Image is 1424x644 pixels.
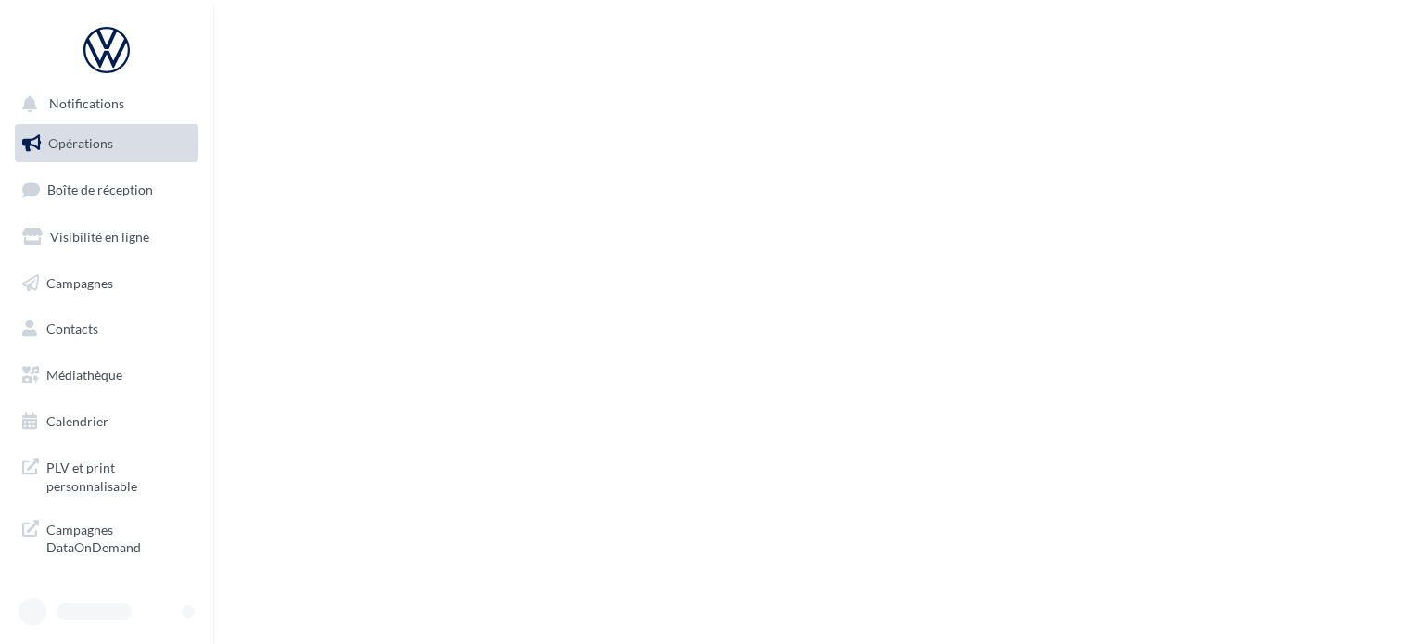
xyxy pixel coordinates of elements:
span: Campagnes [46,274,113,290]
span: Boîte de réception [47,182,153,197]
a: Opérations [11,124,202,163]
span: Contacts [46,321,98,336]
a: Contacts [11,309,202,348]
a: Campagnes DataOnDemand [11,510,202,564]
span: Visibilité en ligne [50,229,149,245]
span: PLV et print personnalisable [46,455,191,495]
span: Calendrier [46,413,108,429]
span: Opérations [48,135,113,151]
span: Médiathèque [46,367,122,383]
a: Calendrier [11,402,202,441]
a: Boîte de réception [11,170,202,209]
a: Médiathèque [11,356,202,395]
a: PLV et print personnalisable [11,448,202,502]
span: Campagnes DataOnDemand [46,517,191,557]
a: Visibilité en ligne [11,218,202,257]
span: Notifications [49,96,124,112]
a: Campagnes [11,264,202,303]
